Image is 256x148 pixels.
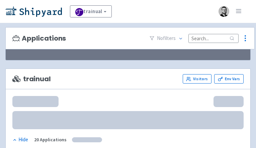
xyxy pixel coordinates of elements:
a: Visitors [183,74,211,84]
button: Hide [12,136,29,144]
h3: Applications [12,35,66,42]
input: Search... [188,34,239,43]
span: No filter s [157,35,176,42]
img: Shipyard logo [5,6,62,17]
span: trainual [12,75,51,83]
a: Env Vars [214,74,244,84]
div: Hide [12,136,28,144]
a: trainual [70,5,112,17]
div: 20 Applications [34,136,67,144]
